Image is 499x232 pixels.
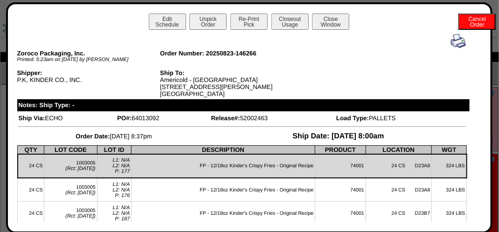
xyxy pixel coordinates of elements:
td: 1003005 [44,202,97,225]
th: DESCRIPTION [132,145,315,154]
th: QTY [18,145,44,154]
td: 74001 [315,202,366,225]
span: L1: N/A L2: N/A P: 187 [113,205,130,222]
td: 324 LBS [432,178,467,202]
span: Ship Date: [DATE] 8:00am [293,132,384,140]
div: Printed: 5:23am on [DATE] by [PERSON_NAME] [17,57,160,62]
div: Shipper: [17,69,160,76]
div: Order Number: 20250823-146266 [160,50,303,57]
td: FP - 12/18oz Kinder's Crispy Fries - Original Recipe [132,178,315,202]
td: 64013092 [117,114,209,122]
div: P.K, KINDER CO., INC. [17,69,160,90]
span: (Rct: [DATE]) [65,213,96,219]
td: 24 CS D23A8 [366,178,431,202]
button: EditSchedule [149,14,186,30]
span: (Rct: [DATE]) [65,166,96,171]
td: 24 CS D23A8 [366,154,431,178]
button: CancelOrder [458,14,496,30]
div: Zoroco Packaging, Inc. [17,50,160,57]
td: 24 CS [18,178,44,202]
a: CloseWindow [311,21,350,28]
td: 24 CS [18,202,44,225]
button: CloseWindow [312,14,349,30]
div: Americold - [GEOGRAPHIC_DATA] [STREET_ADDRESS][PERSON_NAME] [GEOGRAPHIC_DATA] [160,69,303,97]
th: LOT ID [97,145,132,154]
td: FP - 12/18oz Kinder's Crispy Fries - Original Recipe [132,154,315,178]
span: (Rct: [DATE]) [65,190,96,196]
td: 1003005 [44,178,97,202]
span: Order Date: [76,133,110,140]
span: PO#: [117,115,132,122]
button: UnpickOrder [189,14,227,30]
td: ECHO [18,114,116,122]
td: [DATE] 8:37pm [18,132,210,141]
span: L1: N/A L2: N/A P: 177 [113,157,130,174]
td: 24 CS [18,154,44,178]
td: 74001 [315,154,366,178]
td: 324 LBS [432,154,467,178]
span: L1: N/A L2: N/A P: 176 [113,182,130,198]
div: Notes: Ship Type: - [17,99,470,111]
td: 324 LBS [432,202,467,225]
div: Ship To: [160,69,303,76]
button: CloseoutUsage [271,14,309,30]
span: Release#: [211,115,240,122]
td: FP - 12/18oz Kinder's Crispy Fries - Original Recipe [132,202,315,225]
span: Load Type: [336,115,369,122]
td: PALLETS [336,114,466,122]
img: print.gif [451,34,466,48]
td: 1003005 [44,154,97,178]
th: LOCATION [366,145,431,154]
th: LOT CODE [44,145,97,154]
td: 74001 [315,178,366,202]
span: Ship Via: [19,115,45,122]
th: WGT [432,145,467,154]
td: 52002463 [211,114,335,122]
td: 24 CS D23B7 [366,202,431,225]
th: PRODUCT [315,145,366,154]
button: Re-PrintPick [230,14,268,30]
